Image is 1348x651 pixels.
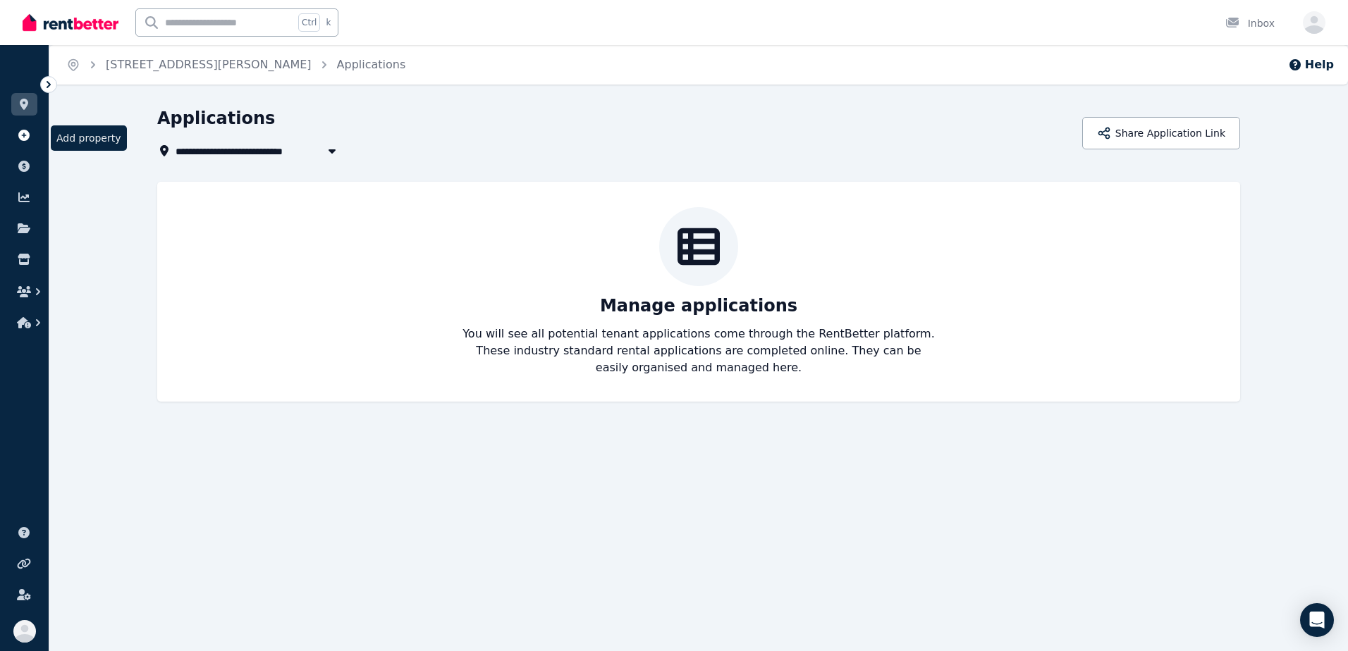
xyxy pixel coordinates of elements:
h1: Applications [157,107,275,130]
a: Applications [337,58,406,71]
span: Add property [51,125,127,151]
img: RentBetter [23,12,118,33]
span: Ctrl [298,13,320,32]
p: Manage applications [600,294,797,317]
button: Help [1288,56,1334,73]
div: Inbox [1225,16,1275,30]
nav: Breadcrumb [49,45,422,85]
button: Share Application Link [1082,117,1240,149]
div: Open Intercom Messenger [1300,603,1334,637]
span: k [326,17,331,28]
p: You will see all potential tenant applications come through the RentBetter platform. These indust... [462,325,936,376]
a: [STREET_ADDRESS][PERSON_NAME] [106,58,312,71]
